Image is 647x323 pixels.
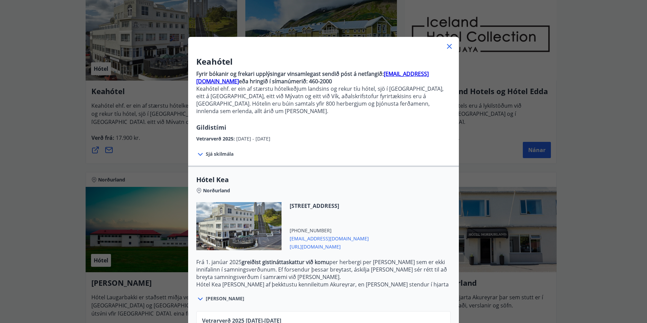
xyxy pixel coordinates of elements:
[196,70,429,85] a: [EMAIL_ADDRESS][DOMAIN_NAME]
[290,234,369,242] span: [EMAIL_ADDRESS][DOMAIN_NAME]
[196,281,451,310] p: Hótel Kea [PERSON_NAME] af þekktustu kennileitum Akureyrar, en [PERSON_NAME] stendur í hjarta mið...
[290,242,369,250] span: [URL][DOMAIN_NAME]
[196,123,226,131] span: Gildistími
[196,175,451,185] span: Hótel Kea
[206,295,244,302] span: [PERSON_NAME]
[206,151,233,157] span: Sjá skilmála
[203,187,230,194] span: Norðurland
[236,135,270,142] span: [DATE] - [DATE]
[239,78,332,85] strong: eða hringið í símanúmerið: 460-2000
[196,56,451,67] h3: Keahótel
[196,135,236,142] span: Vetrarverð 2025 :
[196,85,451,115] p: Keahótel ehf. er ein af stærstu hótelkeðjum landsins og rekur tíu hótel, sjö í [GEOGRAPHIC_DATA],...
[290,202,369,210] span: [STREET_ADDRESS]
[290,227,369,234] span: [PHONE_NUMBER]
[196,70,384,78] strong: Fyrir bókanir og frekari upplýsingar vinsamlegast sendið póst á netfangið:
[242,258,329,266] strong: greiðist gistináttaskattur við komu
[196,258,451,281] p: Frá 1. janúar 2025 per herbergi per [PERSON_NAME] sem er ekki innifalinn í samningsverðunum. Ef f...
